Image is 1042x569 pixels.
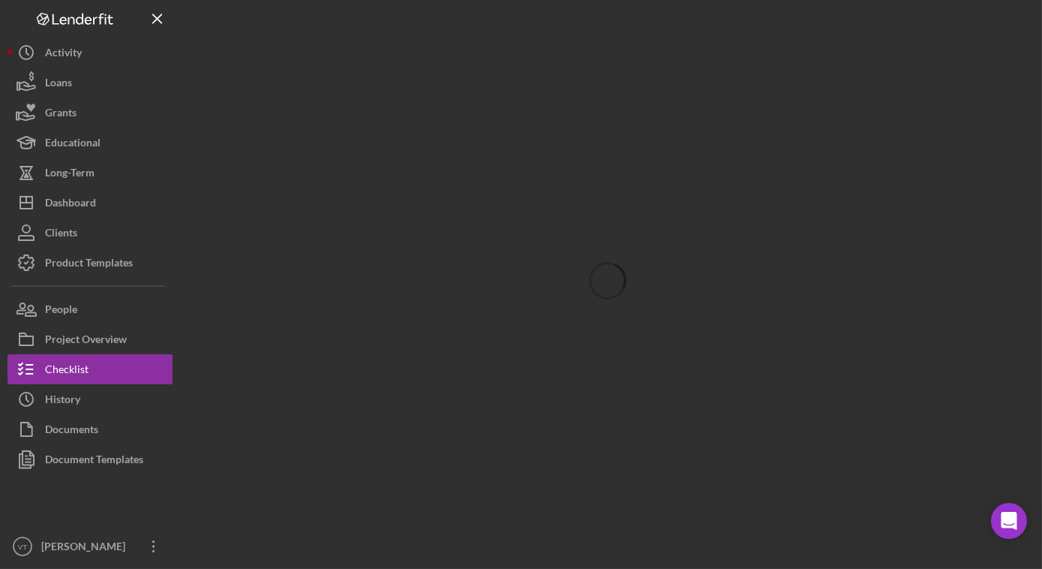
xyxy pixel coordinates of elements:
div: Open Intercom Messenger [991,503,1027,539]
button: Dashboard [8,188,173,218]
button: Checklist [8,354,173,384]
button: Loans [8,68,173,98]
div: Dashboard [45,188,96,221]
div: [PERSON_NAME] [38,531,135,565]
button: Product Templates [8,248,173,278]
button: VT[PERSON_NAME] [8,531,173,561]
div: Educational [45,128,101,161]
button: People [8,294,173,324]
div: Document Templates [45,444,143,478]
div: Grants [45,98,77,131]
button: History [8,384,173,414]
button: Grants [8,98,173,128]
div: Activity [45,38,82,71]
text: VT [18,543,27,551]
div: Loans [45,68,72,101]
div: History [45,384,80,418]
button: Educational [8,128,173,158]
div: Project Overview [45,324,127,358]
button: Long-Term [8,158,173,188]
div: People [45,294,77,328]
button: Documents [8,414,173,444]
div: Documents [45,414,98,448]
button: Clients [8,218,173,248]
div: Long-Term [45,158,95,191]
div: Product Templates [45,248,133,281]
button: Document Templates [8,444,173,474]
button: Project Overview [8,324,173,354]
div: Checklist [45,354,89,388]
button: Activity [8,38,173,68]
div: Clients [45,218,77,251]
